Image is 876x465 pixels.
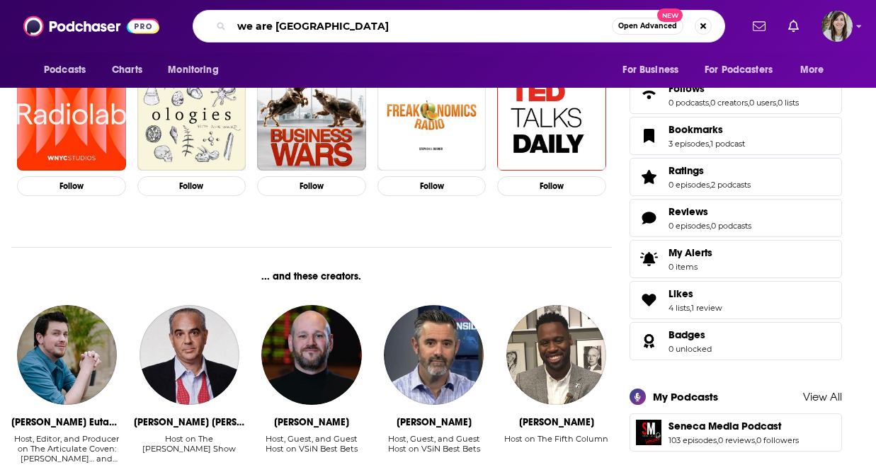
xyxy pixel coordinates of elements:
a: Likes [635,290,663,310]
img: Wes Reynolds [261,305,361,405]
span: Badges [630,322,842,360]
div: Kmele Foster [519,416,594,428]
span: , [690,303,691,313]
span: New [657,8,683,22]
a: 2 podcasts [711,180,751,190]
span: , [755,435,756,445]
input: Search podcasts, credits, & more... [232,15,612,38]
div: Host, Editor, and Producer on The Articulate Coven: [PERSON_NAME]… and Always Listening: Podcast ... [11,434,123,464]
button: Follow [17,176,126,197]
div: Wes Reynolds [274,416,349,428]
div: Host on The Fifth Column [504,434,608,464]
a: 0 podcasts [669,98,709,108]
a: Bookmarks [669,123,745,136]
a: 3 episodes [669,139,709,149]
button: open menu [695,57,793,84]
a: 0 episodes [669,180,710,190]
span: , [710,180,711,190]
span: Ratings [630,158,842,196]
span: Logged in as devinandrade [821,11,853,42]
a: Bookmarks [635,126,663,146]
span: Bookmarks [630,117,842,155]
span: , [710,221,711,231]
span: Likes [669,287,693,300]
img: Radiolab [17,62,126,171]
span: For Podcasters [705,60,773,80]
div: Host, Guest, and Guest Host on VSiN Best Bets [256,434,368,454]
a: Ratings [669,164,751,177]
button: open menu [34,57,104,84]
span: Follows [669,82,705,95]
span: My Alerts [669,246,712,259]
a: 0 podcasts [711,221,751,231]
span: Follows [630,76,842,114]
a: Likes [669,287,722,300]
a: 1 review [691,303,722,313]
div: Host on The John Batchelor Show [134,434,245,464]
button: Open AdvancedNew [612,18,683,35]
div: Search podcasts, credits, & more... [193,10,725,42]
span: For Business [622,60,678,80]
div: John Calvin Batchelor [134,416,245,428]
a: 0 unlocked [669,344,712,354]
span: Podcasts [44,60,86,80]
a: 0 lists [778,98,799,108]
span: My Alerts [635,249,663,269]
a: 0 users [749,98,776,108]
span: Badges [669,328,705,341]
button: open menu [158,57,237,84]
button: open menu [790,57,842,84]
a: Charts [103,57,151,84]
a: 103 episodes [669,435,717,445]
img: Podchaser - Follow, Share and Rate Podcasts [23,13,159,40]
img: Kmele Foster [506,305,606,405]
span: Charts [112,60,142,80]
span: , [748,98,749,108]
a: Follows [635,85,663,105]
span: 0 items [669,262,712,272]
div: ... and these creators. [11,270,612,282]
span: Open Advanced [618,23,677,30]
img: Seneca Media Podcast [636,420,661,445]
a: Badges [635,331,663,351]
img: User Profile [821,11,853,42]
div: Host, Guest, and Guest Host on VSiN Best Bets [256,434,368,464]
span: 0 followers [755,435,799,445]
img: John Calvin Batchelor [140,305,239,405]
a: Seneca Media Podcast [635,418,663,447]
a: Reviews [669,205,751,218]
a: 0 episodes [669,221,710,231]
a: Show notifications dropdown [783,14,804,38]
a: Freakonomics Radio [377,62,487,171]
a: My Alerts [630,240,842,278]
a: Ratings [635,167,663,187]
img: Business Wars [257,62,366,171]
span: Reviews [669,205,708,218]
span: , [709,98,710,108]
img: Ologies with Alie Ward [137,62,246,171]
button: Follow [377,176,487,197]
span: More [800,60,824,80]
div: Joel Eutaw Sharpton [11,416,123,428]
a: Show notifications dropdown [747,14,771,38]
a: Seneca Media Podcast [669,420,799,432]
img: Joel Eutaw Sharpton [17,305,117,405]
div: Host on The Fifth Column [504,434,608,444]
a: Reviews [635,208,663,228]
div: Host, Guest, and Guest Host on VSiN Best Bets [378,434,489,454]
img: Dave Ross [384,305,484,405]
a: Follows [669,82,799,95]
div: Host on The [PERSON_NAME] Show [134,434,245,454]
span: Reviews [630,199,842,237]
a: 4 lists [669,303,690,313]
span: , [717,435,718,445]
